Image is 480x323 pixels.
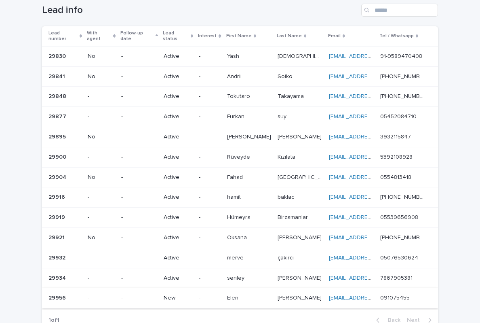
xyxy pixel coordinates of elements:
a: [EMAIL_ADDRESS][DOMAIN_NAME] [329,114,420,119]
tr: 2991629916 --Active-hamithamit baklacbaklac [EMAIL_ADDRESS][DOMAIN_NAME] [PHONE_NUMBER][PHONE_NUM... [42,187,438,208]
a: [EMAIL_ADDRESS][DOMAIN_NAME] [329,74,420,79]
p: Soiko [278,72,294,80]
a: [EMAIL_ADDRESS][DOMAIN_NAME] [329,295,420,301]
p: 05539656908 [380,212,420,221]
tr: 2984829848 --Active-TokutaroTokutaro TakayamaTakayama [EMAIL_ADDRESS][DOMAIN_NAME] [PHONE_NUMBER]... [42,87,438,107]
a: [EMAIL_ADDRESS][DOMAIN_NAME] [329,93,420,99]
p: hamit [227,192,242,201]
p: - [199,113,220,120]
p: Tokutaro [227,91,252,100]
p: Andrii [227,72,243,80]
p: [PERSON_NAME] [278,273,323,282]
p: 29921 [48,233,66,241]
tr: 2992129921 No-Active-OksanaOksana [PERSON_NAME][PERSON_NAME] [EMAIL_ADDRESS][DOMAIN_NAME] [PHONE_... [42,227,438,248]
p: Last Name [277,32,302,40]
p: 29848 [48,91,68,100]
p: Active [164,194,192,201]
p: - [121,93,157,100]
p: - [88,93,115,100]
p: Email [328,32,341,40]
p: [GEOGRAPHIC_DATA] [278,172,324,181]
p: No [88,73,115,80]
p: - [199,234,220,241]
p: - [88,255,115,261]
p: Oksana [227,233,248,241]
p: 29932 [48,253,67,261]
p: - [199,134,220,140]
p: [PERSON_NAME] [278,233,323,241]
tr: 2990429904 No-Active-FahadFahad [GEOGRAPHIC_DATA][GEOGRAPHIC_DATA] [EMAIL_ADDRESS][DOMAIN_NAME] 0... [42,167,438,187]
p: - [88,194,115,201]
tr: 2991929919 --Active-HümeyraHümeyra BirzamanlarBirzamanlar [EMAIL_ADDRESS][DOMAIN_NAME] 0553965690... [42,208,438,228]
p: With agent [87,29,111,44]
h1: Lead info [42,4,358,16]
tr: 2990029900 --Active-RüveydeRüveyde KızılataKızılata [EMAIL_ADDRESS][DOMAIN_NAME] 5392108928539210... [42,147,438,167]
p: 29830 [48,51,67,60]
p: Active [164,73,192,80]
p: No [88,134,115,140]
p: 29904 [48,172,68,181]
p: - [199,154,220,161]
p: Active [164,214,192,221]
a: [EMAIL_ADDRESS][DOMAIN_NAME] [329,134,420,140]
p: - [121,73,157,80]
p: Rüveyde [227,152,252,161]
p: [PERSON_NAME] [278,293,323,302]
p: 7867905381 [380,273,414,282]
p: suy [278,112,288,120]
p: Active [164,255,192,261]
p: Yash [227,51,241,60]
a: [EMAIL_ADDRESS] [329,53,377,59]
a: [EMAIL_ADDRESS][DOMAIN_NAME] [329,255,420,261]
p: - [121,295,157,302]
a: [EMAIL_ADDRESS][DOMAIN_NAME] [329,215,420,220]
p: [PHONE_NUMBER] [380,192,427,201]
p: 29900 [48,152,68,161]
p: New [164,295,192,302]
p: 29916 [48,192,67,201]
p: - [121,275,157,282]
p: - [199,275,220,282]
p: - [88,275,115,282]
p: - [121,255,157,261]
p: 0554813418 [380,172,413,181]
p: - [121,134,157,140]
tr: 2989529895 No-Active-[PERSON_NAME][PERSON_NAME] [PERSON_NAME][PERSON_NAME] [EMAIL_ADDRESS][DOMAIN... [42,127,438,147]
span: Back [383,317,400,323]
p: 091075455 [380,293,411,302]
p: Lead status [163,29,189,44]
p: - [88,113,115,120]
tr: 2993429934 --Active-senleysenley [PERSON_NAME][PERSON_NAME] [EMAIL_ADDRESS][DOMAIN_NAME] 78679053... [42,268,438,288]
p: [PHONE_NUMBER] [380,91,427,100]
tr: 2983029830 No-Active-YashYash [DEMOGRAPHIC_DATA][DEMOGRAPHIC_DATA] [EMAIL_ADDRESS] 91-95894704089... [42,46,438,66]
p: 3932115847 [380,132,413,140]
p: - [88,295,115,302]
p: Birzamanlar [278,212,309,221]
tr: 2993229932 --Active-mervemerve çakırcıçakırcı [EMAIL_ADDRESS][DOMAIN_NAME] 0507653062405076530624 [42,248,438,268]
p: - [88,154,115,161]
p: Hümeyra [227,212,252,221]
p: [DEMOGRAPHIC_DATA] [278,51,324,60]
p: No [88,174,115,181]
p: - [121,154,157,161]
p: [PERSON_NAME] [227,132,273,140]
tr: 2987729877 --Active-FurkanFurkan suysuy [EMAIL_ADDRESS][DOMAIN_NAME] 0545208471005452084710 [42,107,438,127]
p: - [199,255,220,261]
p: - [121,53,157,60]
p: [PHONE_NUMBER] [380,72,427,80]
p: 29895 [48,132,67,140]
p: 29877 [48,112,68,120]
p: - [199,174,220,181]
p: 05076530624 [380,253,420,261]
p: 29919 [48,212,67,221]
p: No [88,234,115,241]
p: Active [164,113,192,120]
p: No [88,53,115,60]
input: Search [361,4,438,17]
p: - [199,93,220,100]
p: Active [164,134,192,140]
p: çakırcı [278,253,295,261]
p: - [121,234,157,241]
p: - [199,194,220,201]
p: [PHONE_NUMBER] [380,233,427,241]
